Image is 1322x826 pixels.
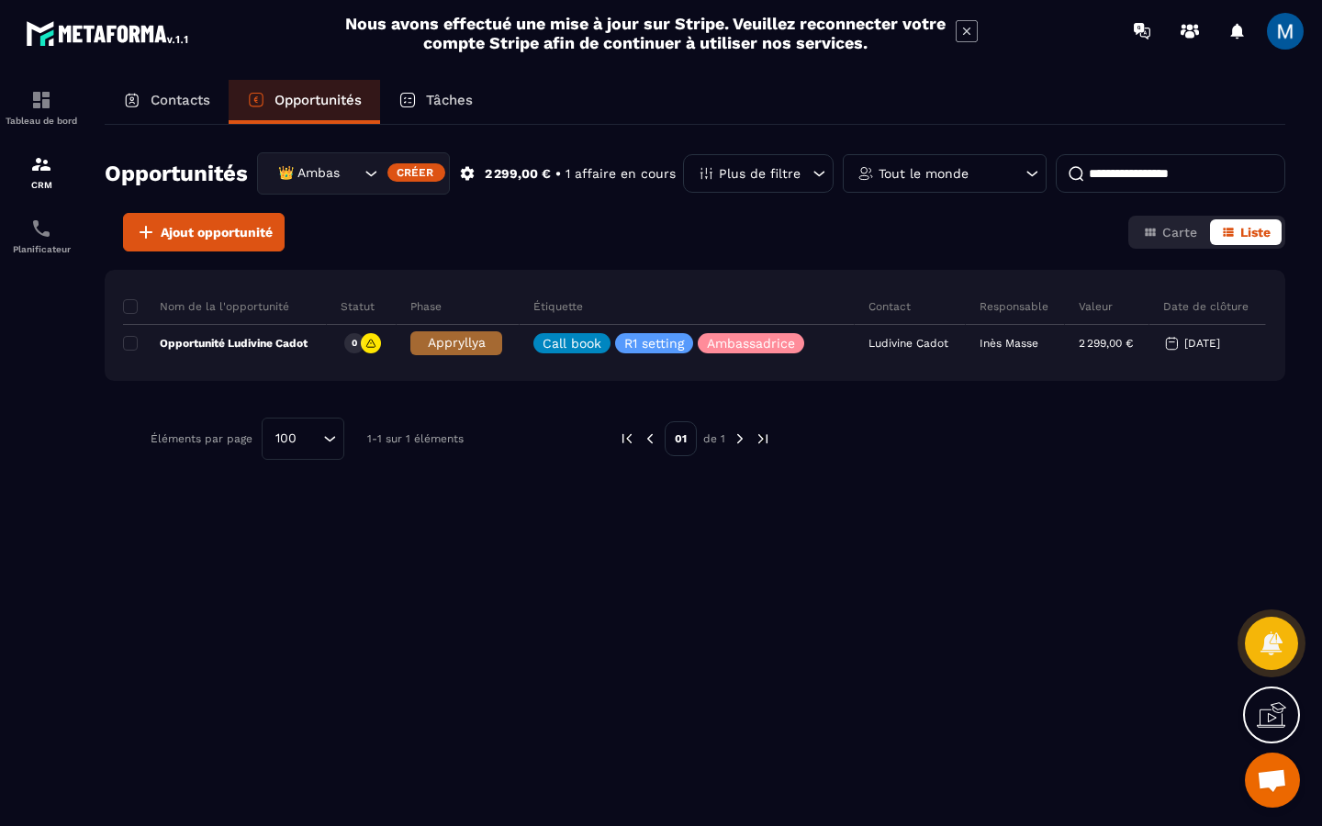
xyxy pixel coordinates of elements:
[387,163,445,182] div: Créer
[410,299,442,314] p: Phase
[1240,225,1271,240] span: Liste
[719,167,801,180] p: Plus de filtre
[274,92,362,108] p: Opportunités
[732,430,748,447] img: next
[341,299,375,314] p: Statut
[26,17,191,50] img: logo
[980,299,1048,314] p: Responsable
[257,152,450,195] div: Search for option
[665,421,697,456] p: 01
[30,218,52,240] img: scheduler
[5,244,78,254] p: Planificateur
[755,430,771,447] img: next
[1210,219,1282,245] button: Liste
[367,432,464,445] p: 1-1 sur 1 éléments
[380,80,491,124] a: Tâches
[352,337,357,350] p: 0
[123,336,308,351] p: Opportunité Ludivine Cadot
[5,140,78,204] a: formationformationCRM
[123,213,285,251] button: Ajout opportunité
[5,116,78,126] p: Tableau de bord
[123,299,289,314] p: Nom de la l'opportunité
[624,337,684,350] p: R1 setting
[5,180,78,190] p: CRM
[105,155,248,192] h2: Opportunités
[269,429,303,449] span: 100
[566,165,676,183] p: 1 affaire en cours
[703,431,725,446] p: de 1
[980,337,1038,350] p: Inès Masse
[30,89,52,111] img: formation
[1245,753,1300,808] a: Ouvrir le chat
[5,75,78,140] a: formationformationTableau de bord
[1132,219,1208,245] button: Carte
[426,92,473,108] p: Tâches
[30,153,52,175] img: formation
[342,163,360,184] input: Search for option
[428,335,486,350] span: Appryllya
[229,80,380,124] a: Opportunités
[303,429,319,449] input: Search for option
[5,204,78,268] a: schedulerschedulerPlanificateur
[555,165,561,183] p: •
[274,163,342,184] span: 👑 Ambassadrices
[1163,299,1249,314] p: Date de clôture
[543,337,601,350] p: Call book
[151,432,252,445] p: Éléments par page
[1079,337,1133,350] p: 2 299,00 €
[707,337,795,350] p: Ambassadrice
[868,299,911,314] p: Contact
[1079,299,1113,314] p: Valeur
[485,165,551,183] p: 2 299,00 €
[1162,225,1197,240] span: Carte
[344,14,947,52] h2: Nous avons effectué une mise à jour sur Stripe. Veuillez reconnecter votre compte Stripe afin de ...
[879,167,969,180] p: Tout le monde
[161,223,273,241] span: Ajout opportunité
[642,430,658,447] img: prev
[262,418,344,460] div: Search for option
[1184,337,1220,350] p: [DATE]
[619,430,635,447] img: prev
[151,92,210,108] p: Contacts
[105,80,229,124] a: Contacts
[533,299,583,314] p: Étiquette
